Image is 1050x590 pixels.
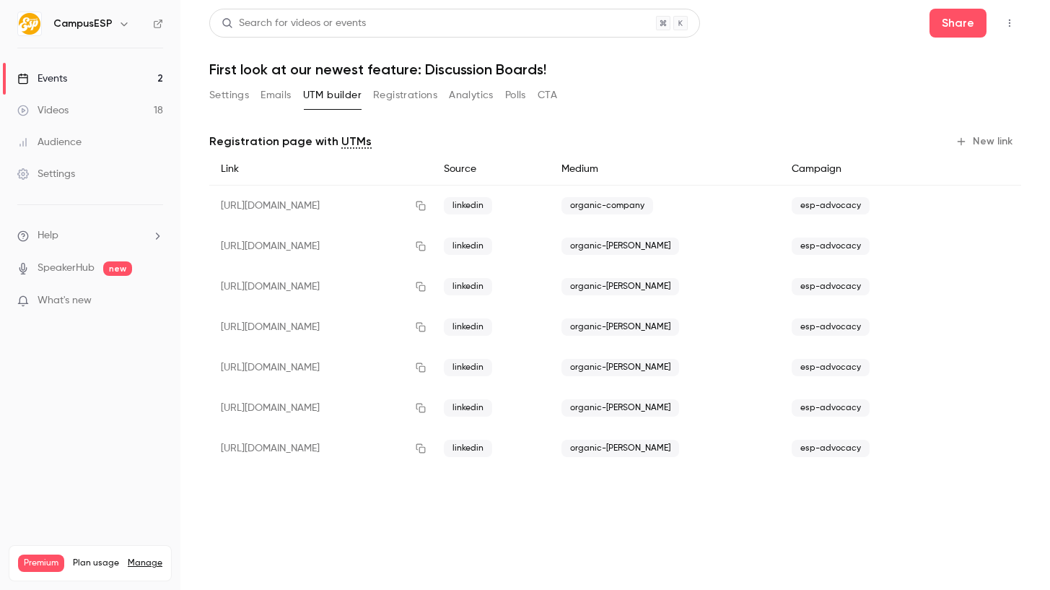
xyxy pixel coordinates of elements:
[444,238,492,255] span: linkedin
[561,278,679,295] span: organic-[PERSON_NAME]
[444,440,492,457] span: linkedin
[444,197,492,214] span: linkedin
[303,84,362,107] button: UTM builder
[103,261,132,276] span: new
[209,153,432,186] div: Link
[561,359,679,376] span: organic-[PERSON_NAME]
[17,228,163,243] li: help-dropdown-opener
[38,261,95,276] a: SpeakerHub
[17,103,69,118] div: Videos
[209,266,432,307] div: [URL][DOMAIN_NAME]
[18,555,64,572] span: Premium
[444,359,492,376] span: linkedin
[209,347,432,388] div: [URL][DOMAIN_NAME]
[53,17,113,31] h6: CampusESP
[792,197,870,214] span: esp-advocacy
[38,228,58,243] span: Help
[73,558,119,569] span: Plan usage
[17,135,82,149] div: Audience
[432,153,549,186] div: Source
[505,84,526,107] button: Polls
[550,153,780,186] div: Medium
[222,16,366,31] div: Search for videos or events
[209,133,372,150] p: Registration page with
[373,84,437,107] button: Registrations
[209,186,432,227] div: [URL][DOMAIN_NAME]
[538,84,557,107] button: CTA
[209,388,432,428] div: [URL][DOMAIN_NAME]
[209,61,1021,78] h1: First look at our newest feature: Discussion Boards!
[561,238,679,255] span: organic-[PERSON_NAME]
[449,84,494,107] button: Analytics
[444,278,492,295] span: linkedin
[792,278,870,295] span: esp-advocacy
[792,318,870,336] span: esp-advocacy
[209,307,432,347] div: [URL][DOMAIN_NAME]
[18,12,41,35] img: CampusESP
[17,167,75,181] div: Settings
[17,71,67,86] div: Events
[780,153,945,186] div: Campaign
[950,130,1021,153] button: New link
[444,318,492,336] span: linkedin
[561,318,679,336] span: organic-[PERSON_NAME]
[341,133,372,150] a: UTMs
[792,440,870,457] span: esp-advocacy
[209,84,249,107] button: Settings
[792,238,870,255] span: esp-advocacy
[792,399,870,417] span: esp-advocacy
[561,399,679,417] span: organic-[PERSON_NAME]
[209,428,432,469] div: [URL][DOMAIN_NAME]
[792,359,870,376] span: esp-advocacy
[209,226,432,266] div: [URL][DOMAIN_NAME]
[261,84,291,107] button: Emails
[444,399,492,417] span: linkedin
[561,440,679,457] span: organic-[PERSON_NAME]
[929,9,986,38] button: Share
[128,558,162,569] a: Manage
[38,293,92,308] span: What's new
[561,197,653,214] span: organic-company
